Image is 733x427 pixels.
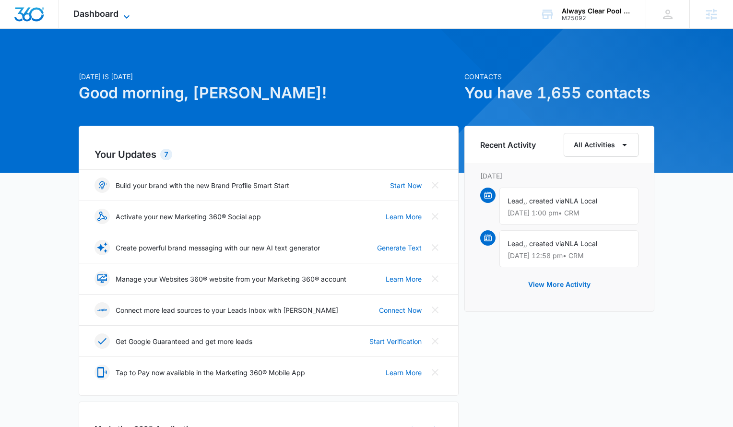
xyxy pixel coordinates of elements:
[562,7,632,15] div: account name
[427,271,443,286] button: Close
[386,274,422,284] a: Learn More
[508,252,630,259] p: [DATE] 12:58 pm • CRM
[116,368,305,378] p: Tap to Pay now available in the Marketing 360® Mobile App
[116,274,346,284] p: Manage your Websites 360® website from your Marketing 360® account
[480,139,536,151] h6: Recent Activity
[565,239,597,248] span: NLA Local
[519,273,600,296] button: View More Activity
[390,180,422,190] a: Start Now
[379,305,422,315] a: Connect Now
[427,209,443,224] button: Close
[464,82,654,105] h1: You have 1,655 contacts
[116,212,261,222] p: Activate your new Marketing 360® Social app
[525,239,565,248] span: , created via
[562,15,632,22] div: account id
[427,365,443,380] button: Close
[116,243,320,253] p: Create powerful brand messaging with our new AI text generator
[386,212,422,222] a: Learn More
[79,71,459,82] p: [DATE] is [DATE]
[73,9,118,19] span: Dashboard
[116,336,252,346] p: Get Google Guaranteed and get more leads
[565,197,597,205] span: NLA Local
[508,239,525,248] span: Lead,
[525,197,565,205] span: , created via
[564,133,638,157] button: All Activities
[427,302,443,318] button: Close
[427,240,443,255] button: Close
[427,178,443,193] button: Close
[116,305,338,315] p: Connect more lead sources to your Leads Inbox with [PERSON_NAME]
[95,147,443,162] h2: Your Updates
[480,171,638,181] p: [DATE]
[386,368,422,378] a: Learn More
[508,210,630,216] p: [DATE] 1:00 pm • CRM
[160,149,172,160] div: 7
[116,180,289,190] p: Build your brand with the new Brand Profile Smart Start
[377,243,422,253] a: Generate Text
[508,197,525,205] span: Lead,
[369,336,422,346] a: Start Verification
[464,71,654,82] p: Contacts
[427,333,443,349] button: Close
[79,82,459,105] h1: Good morning, [PERSON_NAME]!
